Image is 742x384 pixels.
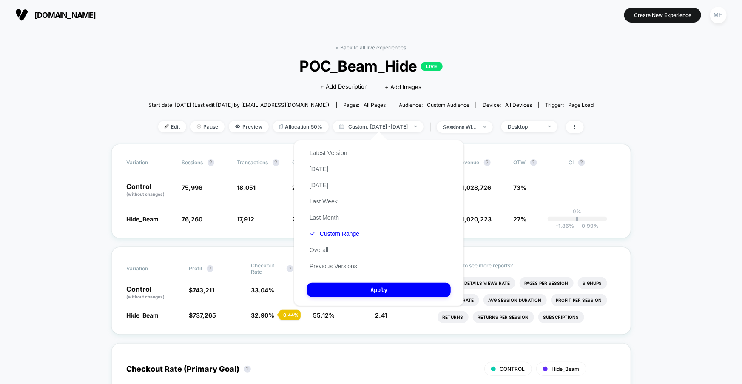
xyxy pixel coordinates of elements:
span: Hide_Beam [552,366,580,372]
span: Preview [229,121,269,132]
button: ? [273,159,279,166]
p: Control [127,183,173,198]
button: Apply [307,283,451,297]
button: [DATE] [307,165,331,173]
span: CONTROL [500,366,525,372]
span: 27% [514,215,527,223]
span: all pages [364,102,386,108]
button: Overall [307,246,331,254]
span: 73% [514,184,527,191]
span: Start date: [DATE] (Last edit [DATE] by [EMAIL_ADDRESS][DOMAIN_NAME]) [148,102,329,108]
span: Allocation: 50% [273,121,329,132]
button: Custom Range [307,230,362,238]
span: 2.41 [375,312,387,319]
span: Sessions [182,159,203,166]
div: Pages: [343,102,386,108]
div: sessions with impression [443,124,477,130]
li: Profit Per Session [551,294,607,306]
div: Audience: [399,102,469,108]
p: Would like to see more reports? [438,262,616,269]
span: 18,051 [237,184,256,191]
span: 1,020,223 [462,215,492,223]
button: Previous Versions [307,262,360,270]
span: $ [458,215,492,223]
img: end [197,124,201,129]
img: end [548,126,551,127]
span: Edit [158,121,186,132]
button: Last Month [307,214,341,221]
span: POC_Beam_Hide [171,57,571,75]
button: ? [244,366,251,373]
span: 0.99 % [574,223,599,229]
span: Custom: [DATE] - [DATE] [333,121,424,132]
li: Signups [578,277,607,289]
span: OTW [514,159,560,166]
span: [DOMAIN_NAME] [34,11,96,20]
span: 32.90 % [251,312,274,319]
span: Hide_Beam [127,215,159,223]
li: Returns Per Session [473,311,534,323]
span: -1.86 % [556,223,574,229]
div: - 0.44 % [279,310,301,320]
li: Avg Session Duration [483,294,547,306]
li: Subscriptions [538,311,584,323]
div: MH [710,7,727,23]
span: $ [189,312,216,319]
span: Variation [127,159,173,166]
span: --- [569,185,616,198]
span: 17,912 [237,215,255,223]
li: Returns [438,311,469,323]
p: LIVE [421,62,442,71]
span: Pause [190,121,225,132]
span: Custom Audience [427,102,469,108]
img: end [483,126,486,128]
span: (without changes) [127,192,165,197]
img: rebalance [279,124,283,129]
span: 743,211 [193,287,214,294]
button: Last Week [307,198,340,205]
button: Latest Version [307,149,350,157]
a: < Back to all live experiences [336,44,407,51]
span: 76,260 [182,215,203,223]
span: | [428,121,437,133]
p: 0% [573,208,582,215]
span: all devices [505,102,532,108]
span: Checkout Rate [251,262,282,275]
li: Pages Per Session [520,277,574,289]
span: 1,028,726 [462,184,492,191]
span: $ [189,287,214,294]
img: edit [165,124,169,129]
span: CI [569,159,616,166]
img: calendar [339,124,344,129]
div: Desktop [508,123,542,130]
span: Hide_Beam [127,312,159,319]
li: Product Details Views Rate [438,277,515,289]
button: ? [484,159,491,166]
span: (without changes) [127,294,165,299]
span: Variation [127,262,173,275]
button: ? [530,159,537,166]
span: 33.04 % [251,287,274,294]
div: Trigger: [545,102,594,108]
button: [DATE] [307,181,331,189]
img: end [414,126,417,127]
p: Control [127,286,180,300]
span: 55.12 % [313,312,335,319]
button: ? [207,265,213,272]
button: ? [578,159,585,166]
button: [DOMAIN_NAME] [13,8,99,22]
span: Page Load [568,102,594,108]
span: + [578,223,582,229]
span: 75,996 [182,184,203,191]
span: + Add Images [385,83,422,90]
span: Device: [476,102,538,108]
span: $ [458,184,492,191]
button: MH [708,6,729,24]
img: Visually logo [15,9,28,21]
span: Transactions [237,159,268,166]
span: + Add Description [321,83,368,91]
p: | [577,215,578,221]
span: 737,265 [193,312,216,319]
button: ? [208,159,214,166]
span: Profit [189,265,202,272]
